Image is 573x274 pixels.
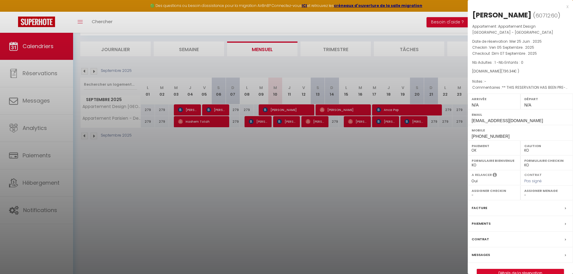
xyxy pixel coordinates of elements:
[524,96,569,102] label: Départ
[484,79,486,84] span: -
[524,158,569,164] label: Formulaire Checkin
[472,127,569,133] label: Mobile
[472,69,568,74] div: [DOMAIN_NAME]
[472,143,516,149] label: Paiement
[472,79,568,85] p: Notes :
[524,178,542,183] span: Pas signé
[472,188,516,194] label: Assigner Checkin
[468,3,568,10] div: x
[472,45,568,51] p: Checkin :
[493,172,497,179] i: Sélectionner OUI si vous souhaiter envoyer les séquences de messages post-checkout
[492,51,537,56] span: Dim 07 Septembre . 2025
[472,134,510,139] span: [PHONE_NUMBER]
[472,112,569,118] label: Email
[472,205,487,211] label: Facture
[535,12,558,19] span: 6071260
[524,172,542,176] label: Contrat
[5,2,23,20] button: Ouvrir le widget de chat LiveChat
[499,60,523,65] span: Nb Enfants : 0
[533,11,560,20] span: ( )
[472,10,531,20] div: [PERSON_NAME]
[524,143,569,149] label: Caution
[472,220,491,227] label: Paiements
[472,236,489,242] label: Contrat
[472,118,543,123] span: [EMAIL_ADDRESS][DOMAIN_NAME]
[502,69,514,74] span: 736.34
[524,103,531,107] span: N/A
[489,45,534,50] span: Ven 05 Septembre . 2025
[472,38,568,45] p: Date de réservation :
[472,60,523,65] span: Nb Adultes : 1 -
[472,85,568,91] p: Commentaires :
[472,158,516,164] label: Formulaire Bienvenue
[472,252,490,258] label: Messages
[472,23,568,35] p: Appartement :
[524,188,569,194] label: Assigner Menage
[510,39,542,44] span: Mer 25 Juin . 2025
[472,51,568,57] p: Checkout :
[472,103,479,107] span: N/A
[472,24,553,35] span: Appartement Design [GEOGRAPHIC_DATA] - [GEOGRAPHIC_DATA]
[472,96,516,102] label: Arrivée
[501,69,519,74] span: ( € )
[472,172,492,177] label: A relancer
